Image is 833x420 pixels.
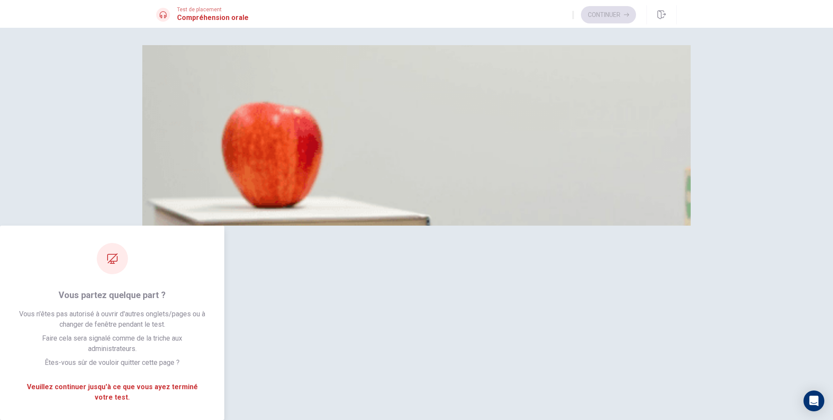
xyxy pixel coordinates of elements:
[17,333,207,354] p: Faire cela sera signalé comme de la triche aux administrateurs.
[177,7,249,13] span: Test de placement
[177,13,249,23] h1: Compréhension orale
[17,288,207,302] span: Vous partez quelque part ?
[803,390,824,411] div: Open Intercom Messenger
[17,382,207,403] span: Veuillez continuer jusqu'à ce que vous ayez terminé votre test.
[17,358,207,368] p: Êtes-vous sûr de vouloir quitter cette page ?
[142,45,691,259] img: Commander à manger
[17,309,207,330] p: Vous n'êtes pas autorisé à ouvrir d'autres onglets/pages ou à changer de fenêtre pendant le test.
